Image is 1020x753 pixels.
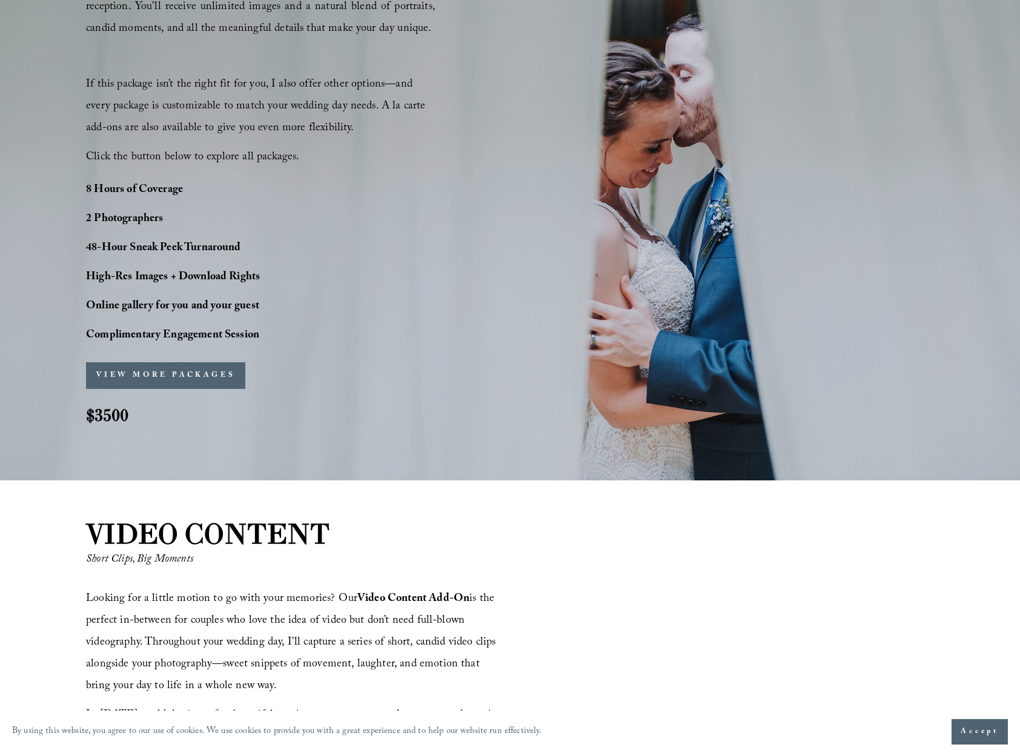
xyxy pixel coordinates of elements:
strong: VIDEO CONTENT [86,517,330,551]
span: Accept [961,726,999,738]
button: VIEW MORE PACKAGES [86,362,245,389]
p: By using this website, you agree to our use of cookies. We use cookies to provide you with a grea... [12,723,542,741]
span: Click the button below to explore all packages. [86,148,299,167]
strong: Complimentary Engagement Session [86,327,259,345]
span: Looking for a little motion to go with your memories? Our is the perfect in-between for couples w... [86,590,499,696]
em: Short Clips, Big Moments [86,551,193,569]
button: Accept [952,719,1008,745]
strong: Online gallery for you and your guest [86,297,259,316]
strong: 2 Photographers [86,210,163,229]
strong: 48-Hour Sneak Peek Turnaround [86,239,241,258]
strong: Video Content Add-On [357,590,469,609]
strong: 8 Hours of Coverage [86,181,183,200]
strong: $3500 [86,404,128,426]
strong: High-Res Images + Download Rights [86,268,260,287]
span: If this package isn’t the right fit for you, I also offer other options—and every package is cust... [86,76,429,138]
